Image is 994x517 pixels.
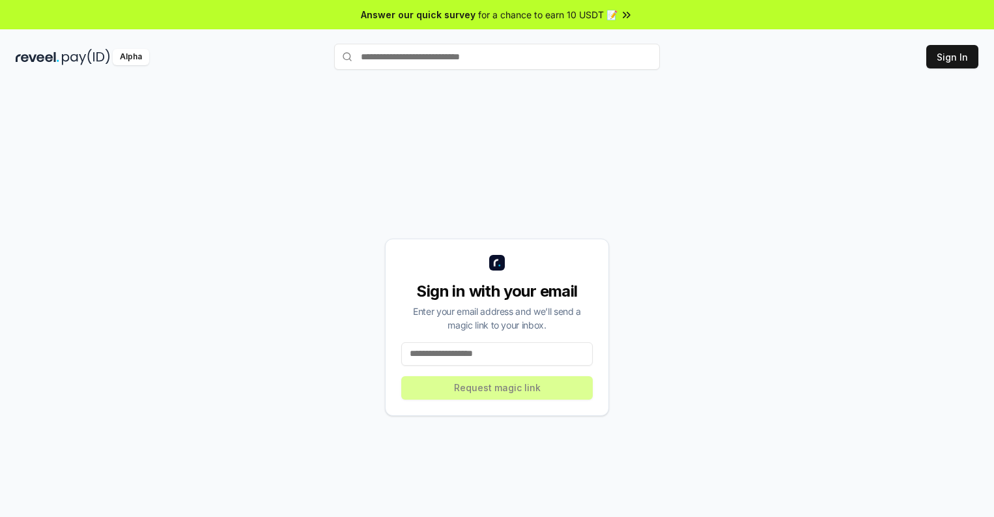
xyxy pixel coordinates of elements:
[62,49,110,65] img: pay_id
[401,281,593,302] div: Sign in with your email
[489,255,505,271] img: logo_small
[926,45,978,68] button: Sign In
[16,49,59,65] img: reveel_dark
[478,8,618,22] span: for a chance to earn 10 USDT 📝
[361,8,476,22] span: Answer our quick survey
[401,304,593,332] div: Enter your email address and we’ll send a magic link to your inbox.
[113,49,149,65] div: Alpha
